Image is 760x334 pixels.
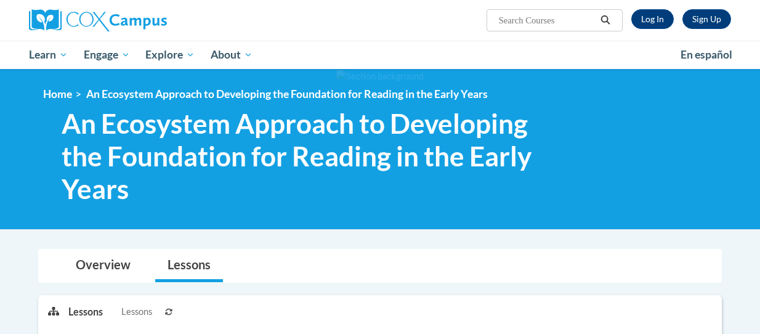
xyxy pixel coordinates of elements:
[596,13,615,28] button: Search
[20,41,740,69] div: Main menu
[155,250,223,282] a: Lessons
[203,41,261,69] a: About
[336,70,424,83] img: Section background
[673,42,740,68] a: En español
[76,41,138,69] a: Engage
[121,305,152,319] span: Lessons
[29,9,167,31] img: Cox Campus
[43,88,72,100] a: Home
[211,47,253,62] span: About
[29,47,68,62] span: Learn
[84,47,130,62] span: Engage
[145,47,195,62] span: Explore
[137,41,203,69] a: Explore
[68,305,103,319] p: Lessons
[498,13,596,28] input: Search Courses
[62,107,570,205] span: An Ecosystem Approach to Developing the Foundation for Reading in the Early Years
[29,9,251,31] a: Cox Campus
[682,9,731,29] a: Register
[681,48,732,61] span: En español
[21,41,76,69] a: Learn
[63,250,143,282] a: Overview
[86,88,488,100] span: An Ecosystem Approach to Developing the Foundation for Reading in the Early Years
[631,9,674,29] a: Log In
